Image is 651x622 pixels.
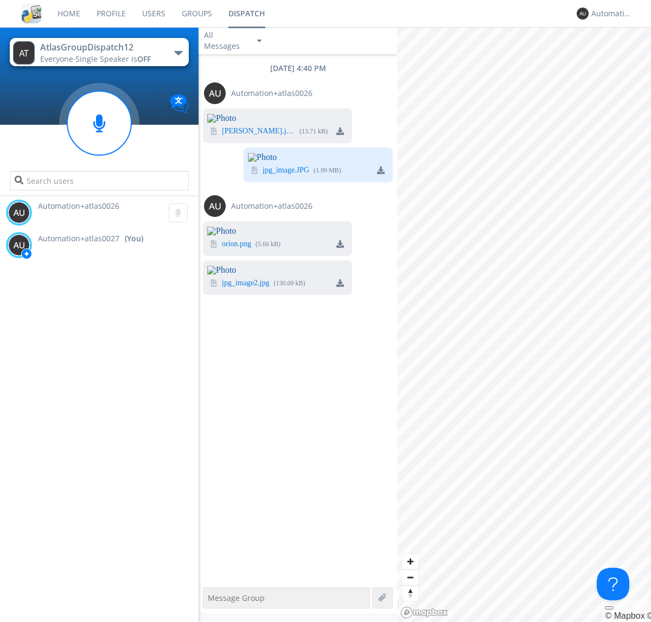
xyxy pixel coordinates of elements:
[38,233,119,244] span: Automation+atlas0027
[263,166,309,175] a: jpg_image.JPG
[256,240,280,249] div: ( 5.66 kB )
[40,54,162,65] div: Everyone ·
[13,41,35,65] img: 373638.png
[8,202,30,223] img: 373638.png
[299,127,328,136] div: ( 13.71 kB )
[222,127,295,136] a: [PERSON_NAME].jpeg
[577,8,589,20] img: 373638.png
[314,166,341,175] div: ( 1.99 MB )
[204,30,247,52] div: All Messages
[210,240,218,248] img: image icon
[75,54,151,64] span: Single Speaker is
[40,41,162,54] div: AtlasGroupDispatch12
[251,166,258,174] img: image icon
[605,606,614,610] button: Toggle attribution
[8,234,30,256] img: 373638.png
[231,201,312,211] span: Automation+atlas0026
[274,279,305,288] div: ( 130.09 kB )
[403,554,418,569] button: Zoom in
[248,153,393,162] img: Photo
[403,569,418,585] button: Zoom out
[210,127,218,135] img: image icon
[210,279,218,287] img: image icon
[257,40,261,42] img: caret-down-sm.svg
[222,240,251,249] a: orion.png
[204,195,226,217] img: 373638.png
[137,54,151,64] span: OFF
[204,82,226,104] img: 373638.png
[336,279,344,287] img: download media button
[336,240,344,248] img: download media button
[605,611,644,620] a: Mapbox
[207,114,352,123] img: Photo
[222,279,270,288] a: jpg_image2.jpg
[591,8,632,19] div: Automation+atlas0027
[125,233,143,244] div: (You)
[10,171,188,190] input: Search users
[199,63,397,74] div: [DATE] 4:40 PM
[170,94,189,113] img: Translation enabled
[38,201,119,211] span: Automation+atlas0026
[207,227,352,235] img: Photo
[336,127,344,135] img: download media button
[22,4,41,23] img: cddb5a64eb264b2086981ab96f4c1ba7
[597,568,629,600] iframe: Toggle Customer Support
[10,38,188,66] button: AtlasGroupDispatch12Everyone·Single Speaker isOFF
[231,88,312,99] span: Automation+atlas0026
[403,585,418,601] button: Reset bearing to north
[400,606,448,619] a: Mapbox logo
[403,570,418,585] span: Zoom out
[377,166,385,174] img: download media button
[207,266,352,274] img: Photo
